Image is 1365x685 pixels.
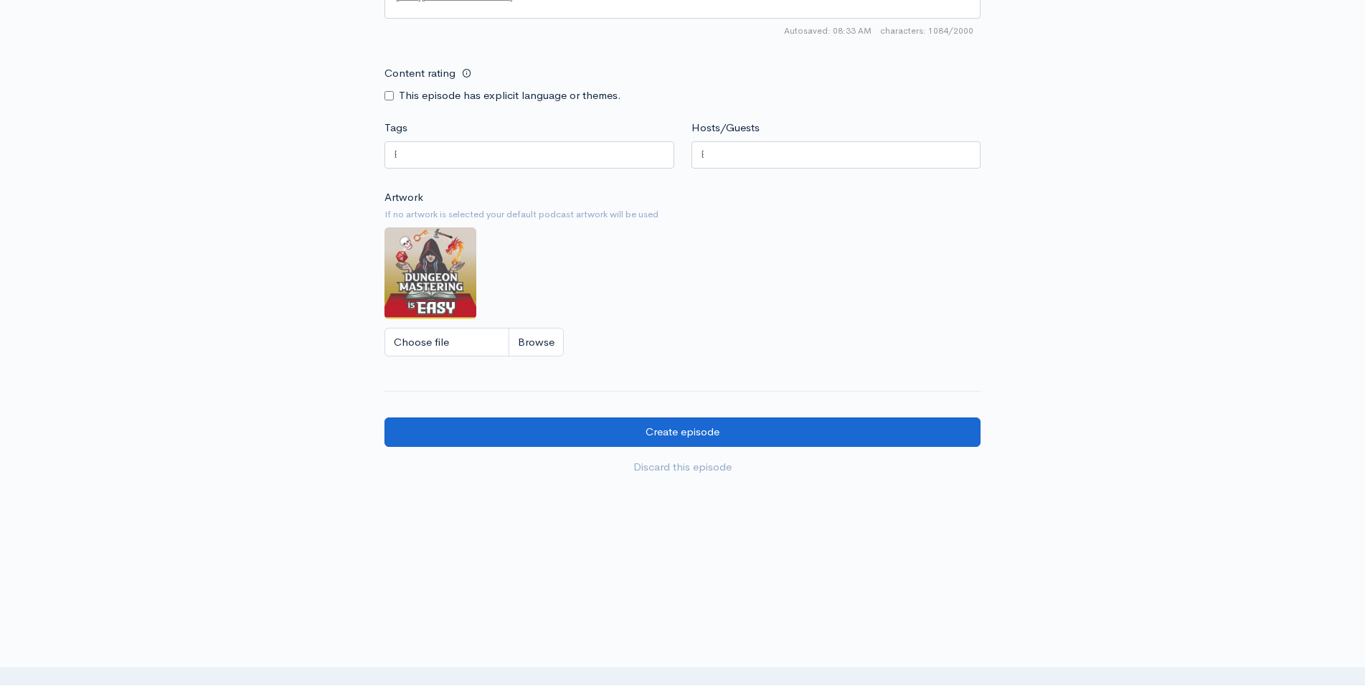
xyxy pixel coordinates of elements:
span: 1084/2000 [880,24,973,37]
span: Autosaved: 08:33 AM [784,24,872,37]
small: If no artwork is selected your default podcast artwork will be used [384,207,981,222]
label: Tags [384,120,407,136]
label: Content rating [384,59,455,88]
label: This episode has explicit language or themes. [399,88,621,104]
a: Discard this episode [384,453,981,482]
label: Hosts/Guests [691,120,760,136]
input: Enter tags for this episode [394,146,397,163]
input: Enter the names of the people that appeared on this episode [701,146,704,163]
label: Artwork [384,189,423,206]
input: Create episode [384,417,981,447]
